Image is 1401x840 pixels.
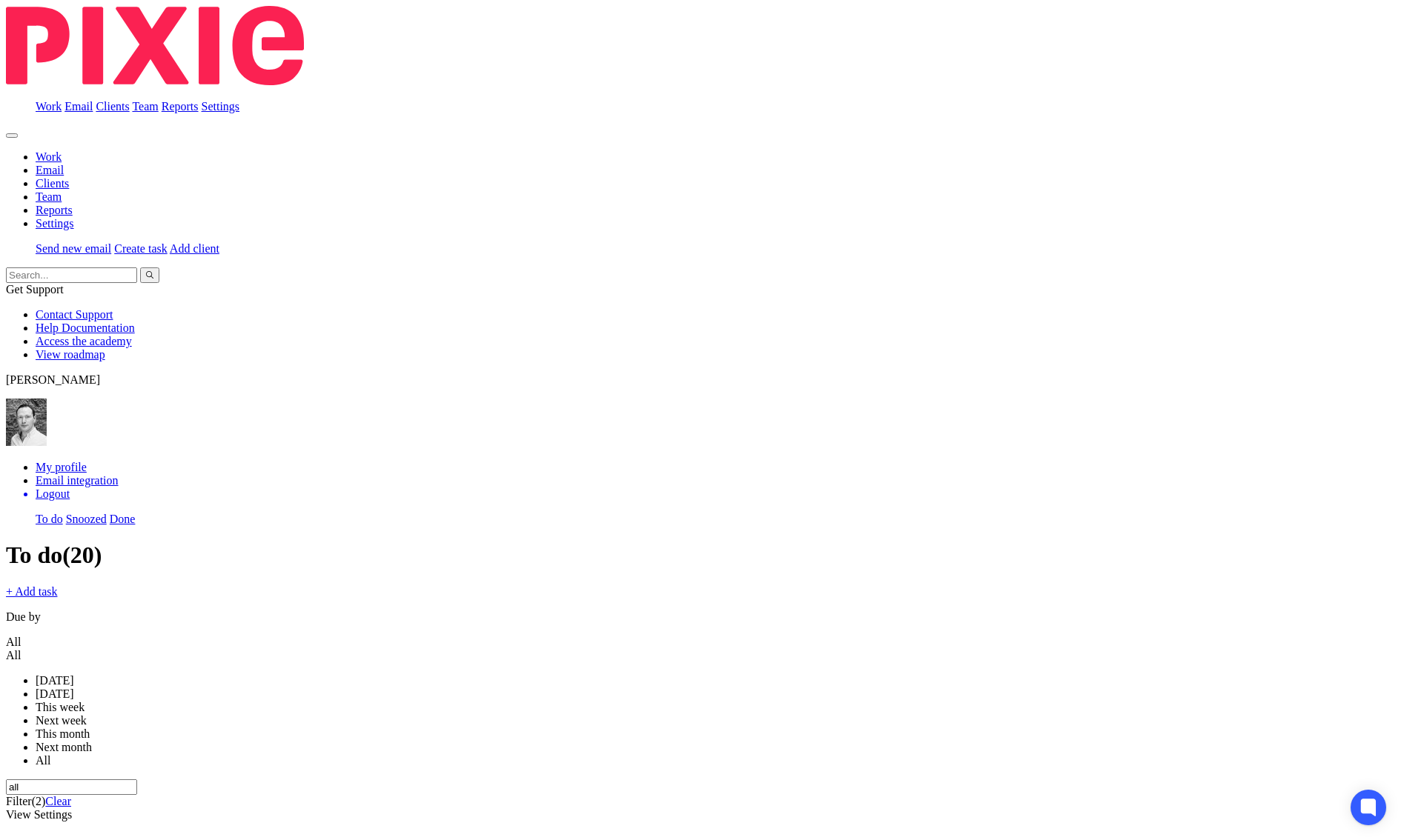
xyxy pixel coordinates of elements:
a: Reports [162,100,199,113]
a: Clients [36,177,69,190]
a: Email [64,100,93,113]
span: Next week [36,714,87,727]
span: All [36,754,50,767]
span: Next month [36,741,92,753]
span: This month [36,727,90,740]
a: Email [36,164,64,176]
img: Pixie [6,6,304,85]
span: View Settings [6,808,72,821]
a: Access the academy [36,335,132,347]
a: Create task [114,242,168,255]
a: Clear [45,795,71,807]
span: [DATE] [36,687,74,700]
a: Settings [36,217,74,230]
a: Send new email [36,242,111,255]
a: Add client [170,242,219,255]
span: Get Support [6,283,64,296]
a: My profile [36,461,87,473]
input: Search [6,267,137,283]
p: Due by [6,610,1395,624]
a: Done [110,513,136,525]
a: Team [36,190,62,203]
a: Settings [202,100,240,113]
a: Work [36,100,62,113]
span: (20) [62,541,102,568]
a: Logout [36,487,1395,501]
a: View roadmap [36,348,105,361]
span: Filter [6,795,45,807]
p: [PERSON_NAME] [6,373,1395,387]
h1: To do [6,541,1395,569]
a: Snoozed [66,513,107,525]
a: Reports [36,204,73,216]
div: All [6,649,1380,662]
span: This week [36,701,85,713]
span: Logout [36,487,70,500]
span: All [6,636,21,648]
a: Help Documentation [36,321,135,334]
button: Search [140,267,159,283]
a: Email integration [36,474,119,487]
a: Clients [96,100,129,113]
span: (2) [32,795,46,807]
a: Team [132,100,158,113]
a: Work [36,150,62,163]
a: Contact Support [36,308,113,321]
a: To do [36,513,63,525]
img: Rod%202%20Small.jpg [6,399,47,446]
a: + Add task [6,585,57,598]
span: [DATE] [36,674,74,687]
